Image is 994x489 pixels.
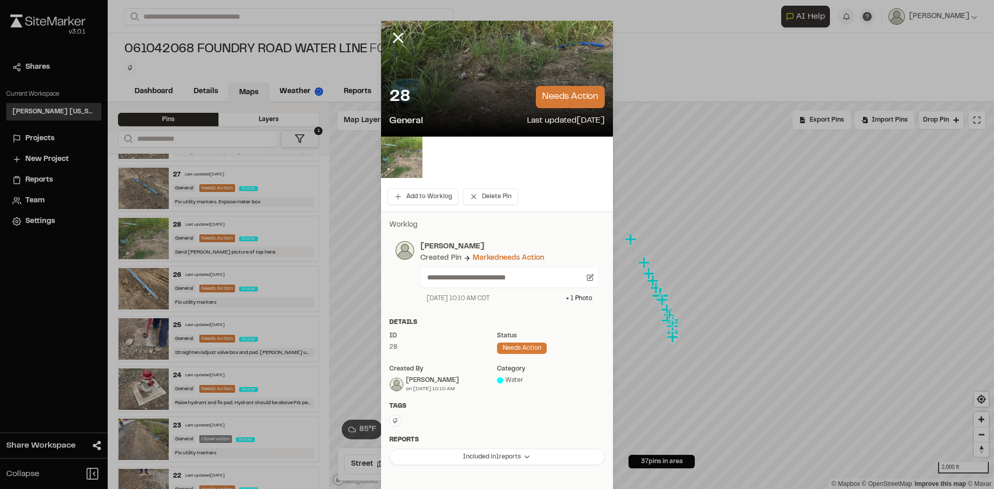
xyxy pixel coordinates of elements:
[389,402,605,411] div: Tags
[396,241,414,260] img: photo
[381,137,422,178] img: file
[420,253,461,264] div: Created Pin
[497,343,547,354] div: needs action
[473,253,544,264] div: Marked needs action
[387,188,459,205] button: Add to Worklog
[427,294,490,303] div: [DATE] 10:10 AM CDT
[389,219,605,231] p: Worklog
[389,318,605,327] div: Details
[389,114,423,128] p: General
[497,364,605,374] div: category
[406,385,459,393] div: on [DATE] 10:10 AM
[463,188,518,205] button: Delete Pin
[389,87,410,108] p: 28
[389,415,401,426] button: Edit Tags
[389,343,497,352] div: 28
[497,331,605,340] div: Status
[420,241,598,253] p: [PERSON_NAME]
[497,376,605,385] div: Water
[536,86,605,108] p: needs action
[389,449,605,465] button: Included in1reports
[406,376,459,385] div: [PERSON_NAME]
[390,378,403,391] img: Matthew Fontaine
[389,435,605,444] div: Reports
[527,114,605,128] p: Last updated [DATE]
[389,331,497,340] div: ID
[463,452,521,462] span: Included in 1 reports
[389,364,497,374] div: Created by
[566,294,592,303] div: + 1 Photo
